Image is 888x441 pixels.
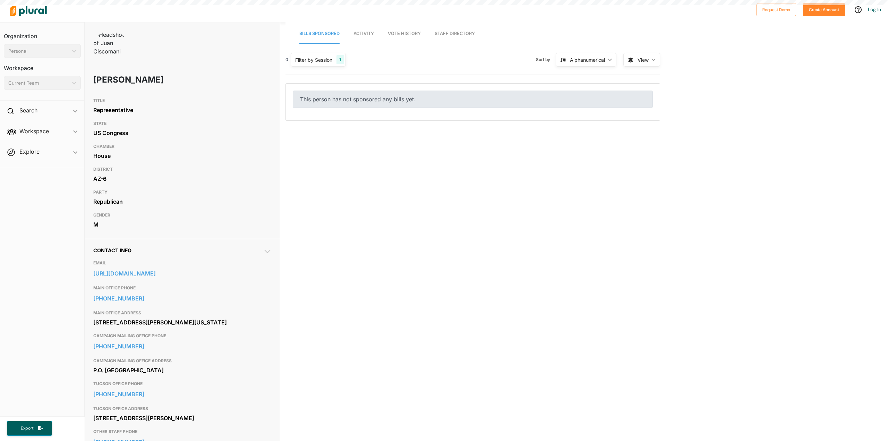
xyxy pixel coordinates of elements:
h3: CAMPAIGN MAILING OFFICE PHONE [93,332,272,340]
a: [URL][DOMAIN_NAME] [93,268,272,279]
div: 1 [336,55,344,64]
a: Log In [868,6,881,12]
div: [STREET_ADDRESS][PERSON_NAME][US_STATE] [93,317,272,328]
span: Activity [353,31,374,36]
span: Vote History [388,31,421,36]
h3: TITLE [93,96,272,105]
h3: Organization [4,26,81,41]
div: AZ-6 [93,173,272,184]
h3: TUCSON OFFICE ADDRESS [93,405,272,413]
span: View [638,56,649,63]
h3: CHAMBER [93,142,272,151]
h3: CAMPAIGN MAILING OFFICE ADDRESS [93,357,272,365]
div: US Congress [93,128,272,138]
button: Export [7,421,52,436]
a: Vote History [388,24,421,44]
div: Personal [8,48,69,55]
button: Request Demo [757,3,796,16]
h3: MAIN OFFICE ADDRESS [93,309,272,317]
a: Bills Sponsored [299,24,340,44]
div: M [93,219,272,230]
h3: PARTY [93,188,272,196]
a: Request Demo [757,6,796,13]
h1: [PERSON_NAME] [93,69,200,90]
span: Bills Sponsored [299,31,340,36]
div: House [93,151,272,161]
a: Staff Directory [435,24,475,44]
div: Representative [93,105,272,115]
div: Filter by Session [295,56,332,63]
a: [PHONE_NUMBER] [93,389,272,399]
h3: Workspace [4,58,81,73]
a: Activity [353,24,374,44]
div: 0 [285,57,288,63]
div: Alphanumerical [570,56,605,63]
h3: OTHER STAFF PHONE [93,427,272,436]
button: Create Account [803,3,845,16]
a: [PHONE_NUMBER] [93,293,272,304]
h3: GENDER [93,211,272,219]
h3: EMAIL [93,259,272,267]
div: Republican [93,196,272,207]
span: Export [16,425,38,431]
div: This person has not sponsored any bills yet. [293,91,653,108]
h3: STATE [93,119,272,128]
h3: DISTRICT [93,165,272,173]
div: Current Team [8,79,69,87]
div: P.O. [GEOGRAPHIC_DATA] [93,365,272,375]
img: Headshot of Juan Ciscomani [93,31,128,56]
h3: MAIN OFFICE PHONE [93,284,272,292]
span: Sort by [536,57,556,63]
a: Create Account [803,6,845,13]
span: Contact Info [93,247,131,253]
a: [PHONE_NUMBER] [93,341,272,351]
h2: Search [19,107,37,114]
div: [STREET_ADDRESS][PERSON_NAME] [93,413,272,423]
h3: TUCSON OFFICE PHONE [93,380,272,388]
